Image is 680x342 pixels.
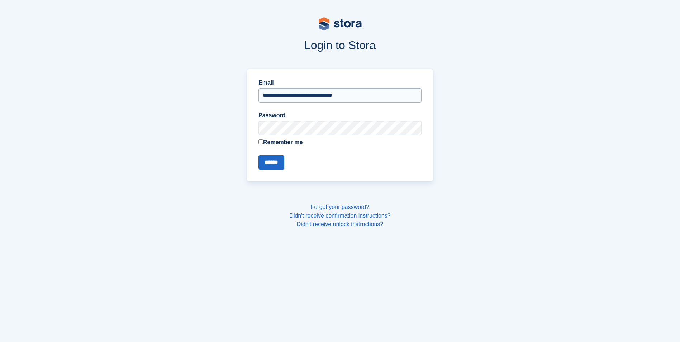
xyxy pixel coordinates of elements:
label: Email [258,79,422,87]
label: Password [258,111,422,120]
a: Didn't receive confirmation instructions? [289,213,390,219]
a: Forgot your password? [311,204,370,210]
h1: Login to Stora [110,39,570,52]
label: Remember me [258,138,422,147]
img: stora-logo-53a41332b3708ae10de48c4981b4e9114cc0af31d8433b30ea865607fb682f29.svg [319,17,362,30]
a: Didn't receive unlock instructions? [297,221,383,227]
input: Remember me [258,139,263,144]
